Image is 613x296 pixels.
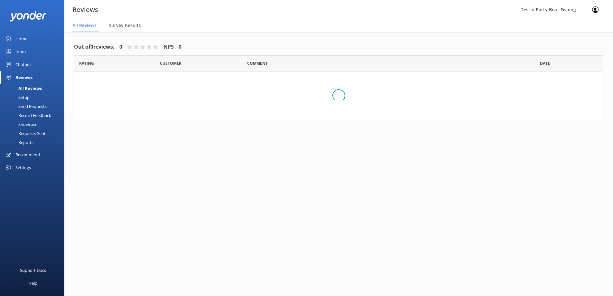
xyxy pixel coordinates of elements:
a: Reports [4,138,64,147]
div: Recommend [15,148,40,161]
h4: 0 [179,43,181,51]
span: Date [79,60,94,66]
div: Setup [4,93,30,102]
a: Showcase [4,120,64,129]
div: Chatbot [15,58,31,71]
div: Reviews [15,71,33,84]
h4: 0 [119,43,122,51]
div: Inbox [15,45,27,58]
div: All Reviews [4,84,42,93]
a: Record Feedback [4,111,64,120]
a: All Reviews [4,84,64,93]
div: Help [28,277,37,290]
div: Reports [4,138,33,147]
span: Question [247,60,268,66]
div: Support Docs [20,264,46,277]
a: Setup [4,93,64,102]
div: Send Requests [4,102,47,111]
h3: Reviews [72,5,98,15]
a: Send Requests [4,102,64,111]
div: Requests Sent [4,129,46,138]
h4: Out of 0 reviews: [74,43,115,51]
img: yonder-white-logo.png [10,11,47,22]
h4: NPS [163,43,174,51]
span: Date [160,60,181,66]
div: Showcase [4,120,37,129]
span: Survey Results [109,22,141,29]
div: Settings [15,161,31,174]
a: Requests Sent [4,129,64,138]
div: Record Feedback [4,111,51,120]
span: Date [540,60,550,66]
span: All Reviews [72,22,97,29]
div: Home [15,32,27,45]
